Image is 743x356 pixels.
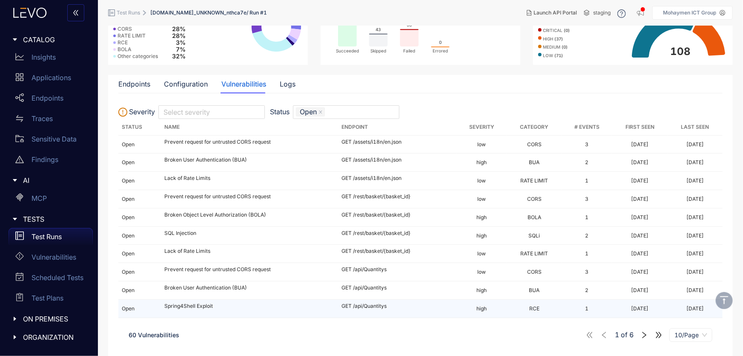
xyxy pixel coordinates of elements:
span: Open [296,107,325,116]
span: CORS [118,26,132,32]
div: [DATE] [631,233,648,239]
tspan: 43 [376,27,381,32]
div: [DATE] [686,196,704,202]
div: low [460,142,503,148]
span: Open [122,141,135,148]
span: 32 % [172,53,186,60]
td: 3 [562,136,612,154]
p: GET /api/Quantitys [341,285,453,291]
a: Insights [9,49,93,69]
tspan: Errored [433,48,448,53]
p: Test Plans [32,294,63,302]
div: Vulnerabilities [221,80,266,88]
span: caret-right [12,334,18,340]
th: Endpoint [338,119,456,136]
p: Broken User Authentication (BUA) [164,157,335,163]
p: Lack of Rate Limits [164,175,335,181]
span: caret-right [12,316,18,322]
th: # Events [562,119,612,136]
div: [DATE] [686,287,704,293]
div: low [460,251,503,257]
span: 10/Page [674,329,707,342]
a: Sensitive Data [9,130,93,151]
span: RATE LIMIT [118,33,146,39]
p: MCP [32,194,47,202]
p: Applications [32,74,71,81]
th: Name [161,119,338,136]
span: staging [593,10,611,16]
td: 1 [562,245,612,263]
button: Launch API Portal [520,6,584,20]
span: Open [122,214,135,220]
th: First Seen [612,119,668,136]
div: [DATE] [631,214,648,220]
a: Scheduled Tests [9,269,93,289]
div: TESTS [5,210,93,228]
tspan: Failed [403,48,415,53]
div: [DATE] [631,178,648,184]
span: low [543,53,563,58]
td: BOLA [507,208,562,227]
div: [DATE] [686,233,704,239]
div: Configuration [164,80,208,88]
b: ( 0 ) [564,28,570,33]
div: high [460,287,503,293]
span: Open [122,177,135,184]
p: Sensitive Data [32,135,77,143]
td: 2 [562,227,612,245]
text: 108 [670,45,691,58]
span: double-right [655,331,663,339]
span: Open [300,108,317,116]
div: low [460,269,503,275]
div: [DATE] [631,196,648,202]
span: Test Runs [117,10,140,16]
span: Open [122,287,135,293]
span: Open [122,232,135,239]
td: RATE LIMIT [507,245,562,263]
td: 3 [562,263,612,281]
div: [DATE] [686,306,704,312]
a: Vulnerabilities [9,249,93,269]
p: Test Runs [32,233,62,240]
span: Open [122,305,135,312]
span: Open [122,250,135,257]
span: right [640,331,648,339]
label: Status [270,108,290,116]
div: [DATE] [631,159,648,165]
span: close [318,110,323,115]
td: CORS [507,263,562,281]
th: Category [507,119,562,136]
p: Endpoints [32,94,63,102]
td: SQLi [507,227,562,245]
p: Vulnerabilities [32,253,76,261]
p: Broken Object Level Authorization (BOLA) [164,212,335,218]
p: GET /assets/i18n/en.json [341,175,453,181]
td: CORS [507,136,562,154]
button: double-left [67,4,84,21]
td: 1 [562,172,612,190]
td: 2 [562,281,612,300]
p: Mohaymen ICT Group [663,10,716,16]
label: Severity [118,107,155,117]
tspan: Succeeded [336,48,359,53]
span: high [543,37,563,42]
td: RCE [507,300,562,318]
th: Status [118,119,161,136]
p: GET /assets/i18n/en.json [341,139,453,145]
a: Applications [9,69,93,90]
span: warning [15,155,24,164]
a: Endpoints [9,90,93,110]
p: Traces [32,115,53,122]
div: high [460,214,503,220]
p: Scheduled Tests [32,274,83,281]
span: 28 % [172,26,186,32]
span: Launch API Portal [534,10,577,16]
p: Findings [32,156,58,163]
div: high [460,233,503,239]
div: [DATE] [686,142,704,148]
tspan: 0 [439,40,442,45]
span: 7 % [176,46,186,53]
div: [DATE] [686,178,704,184]
span: 6 [629,331,634,339]
td: 2 [562,153,612,172]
